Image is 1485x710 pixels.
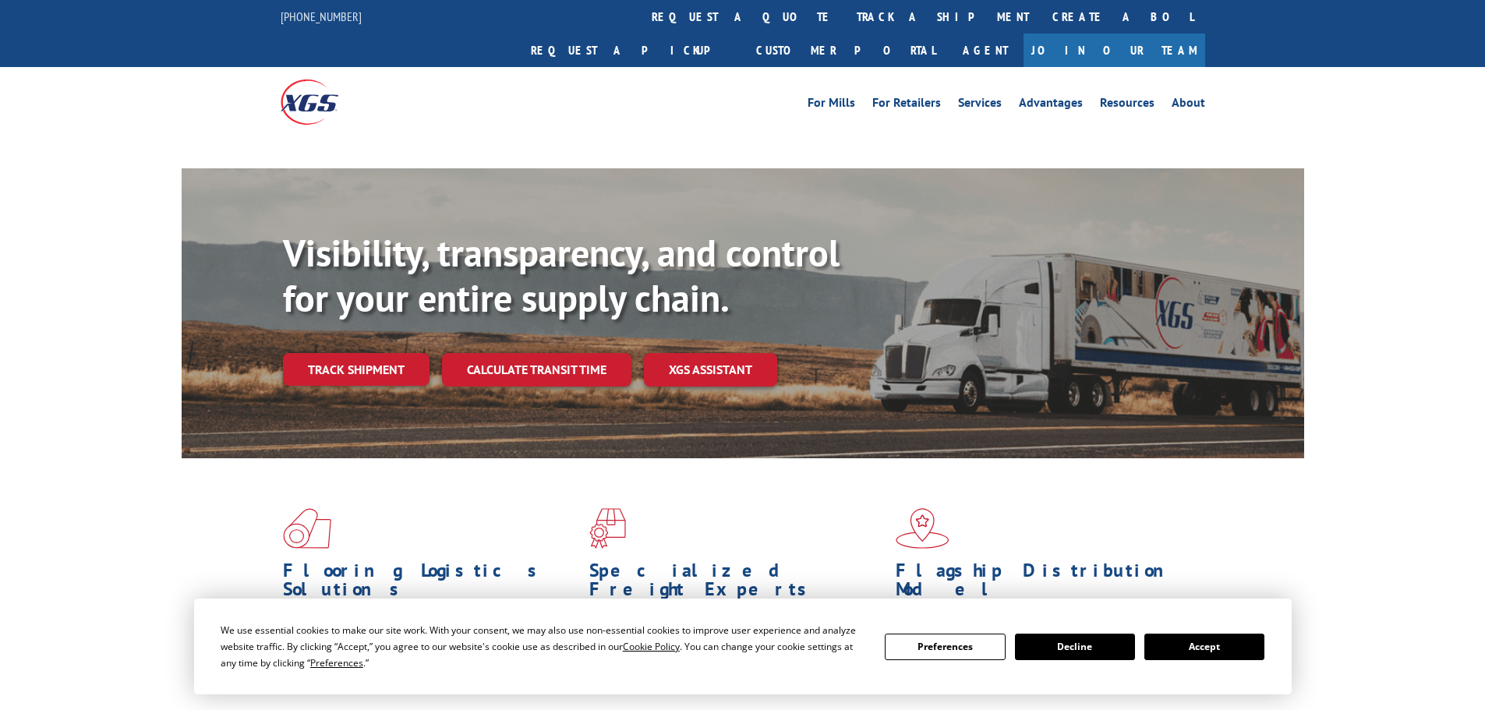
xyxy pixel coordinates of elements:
[872,97,941,114] a: For Retailers
[194,599,1292,694] div: Cookie Consent Prompt
[744,34,947,67] a: Customer Portal
[1144,634,1264,660] button: Accept
[1024,34,1205,67] a: Join Our Team
[283,353,430,386] a: Track shipment
[1015,634,1135,660] button: Decline
[1019,97,1083,114] a: Advantages
[283,228,840,322] b: Visibility, transparency, and control for your entire supply chain.
[885,634,1005,660] button: Preferences
[310,656,363,669] span: Preferences
[1172,97,1205,114] a: About
[644,353,777,387] a: XGS ASSISTANT
[947,34,1024,67] a: Agent
[283,561,578,606] h1: Flooring Logistics Solutions
[442,353,631,387] a: Calculate transit time
[896,561,1190,606] h1: Flagship Distribution Model
[283,508,331,549] img: xgs-icon-total-supply-chain-intelligence-red
[1100,97,1154,114] a: Resources
[589,508,626,549] img: xgs-icon-focused-on-flooring-red
[896,508,949,549] img: xgs-icon-flagship-distribution-model-red
[589,561,884,606] h1: Specialized Freight Experts
[808,97,855,114] a: For Mills
[623,640,680,653] span: Cookie Policy
[221,622,866,671] div: We use essential cookies to make our site work. With your consent, we may also use non-essential ...
[958,97,1002,114] a: Services
[281,9,362,24] a: [PHONE_NUMBER]
[519,34,744,67] a: Request a pickup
